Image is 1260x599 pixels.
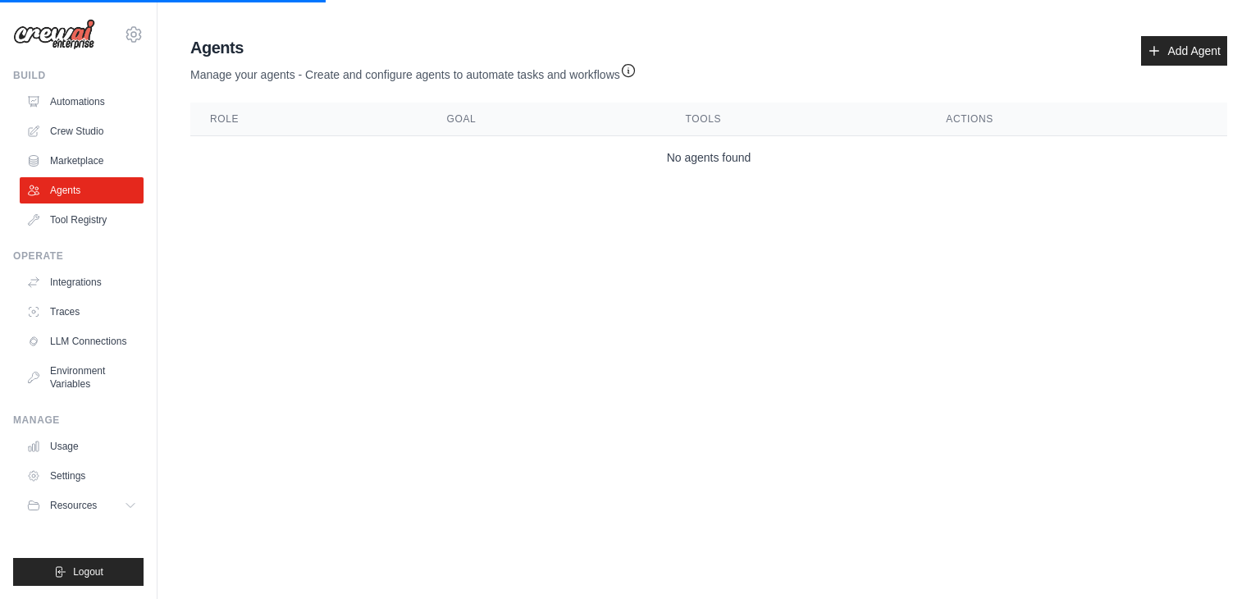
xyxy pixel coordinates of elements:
a: Add Agent [1141,36,1227,66]
div: Build [13,69,144,82]
a: Integrations [20,269,144,295]
a: LLM Connections [20,328,144,354]
th: Goal [427,103,666,136]
a: Agents [20,177,144,203]
p: Manage your agents - Create and configure agents to automate tasks and workflows [190,59,637,83]
a: Environment Variables [20,358,144,397]
span: Resources [50,499,97,512]
div: Operate [13,249,144,263]
a: Settings [20,463,144,489]
img: Logo [13,19,95,50]
td: No agents found [190,136,1227,180]
a: Crew Studio [20,118,144,144]
button: Logout [13,558,144,586]
th: Actions [926,103,1227,136]
a: Automations [20,89,144,115]
div: Manage [13,414,144,427]
a: Marketplace [20,148,144,174]
th: Tools [666,103,927,136]
a: Usage [20,433,144,460]
a: Tool Registry [20,207,144,233]
a: Traces [20,299,144,325]
th: Role [190,103,427,136]
span: Logout [73,565,103,578]
h2: Agents [190,36,637,59]
button: Resources [20,492,144,519]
